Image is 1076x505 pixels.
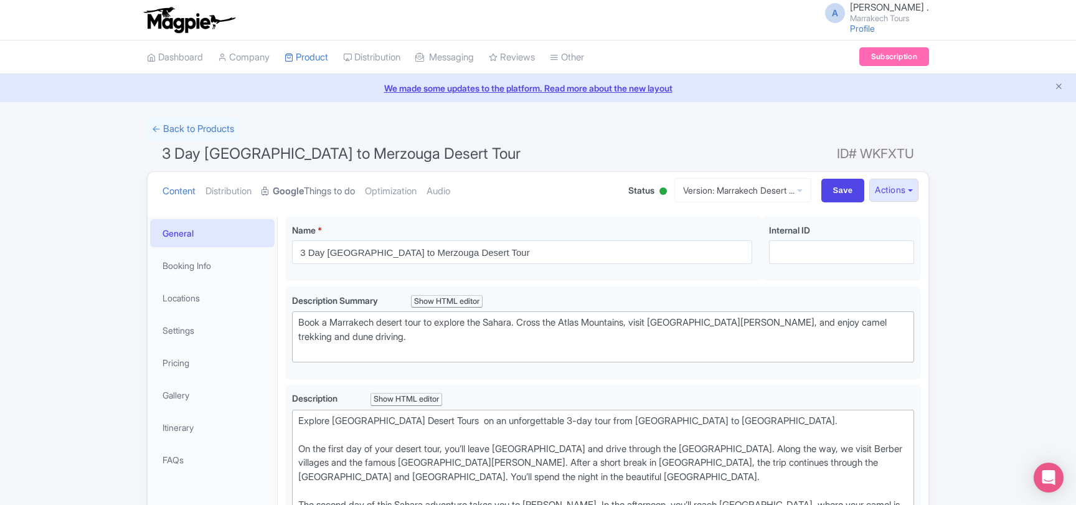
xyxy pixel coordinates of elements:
span: Internal ID [769,225,810,235]
a: Distribution [205,172,252,211]
span: Status [628,184,654,197]
input: Save [821,179,865,202]
div: Book a Marrakech desert tour to explore the Sahara. Cross the Atlas Mountains, visit [GEOGRAPHIC_... [298,316,908,358]
a: GoogleThings to do [262,172,355,211]
a: Locations [150,284,275,312]
a: Subscription [859,47,929,66]
div: Active [657,182,669,202]
button: Actions [869,179,918,202]
a: Other [550,40,584,75]
a: Itinerary [150,413,275,441]
button: Close announcement [1054,80,1064,95]
strong: Google [273,184,304,199]
a: Audio [427,172,450,211]
a: Version: Marrakech Desert ... [674,178,811,202]
a: Optimization [365,172,417,211]
span: 3 Day [GEOGRAPHIC_DATA] to Merzouga Desert Tour [162,144,521,163]
span: [PERSON_NAME] . [850,1,929,13]
a: FAQs [150,446,275,474]
a: Pricing [150,349,275,377]
a: We made some updates to the platform. Read more about the new layout [7,82,1069,95]
div: Show HTML editor [411,295,483,308]
span: ID# WKFXTU [837,141,914,166]
a: Settings [150,316,275,344]
a: Dashboard [147,40,203,75]
a: A [PERSON_NAME] . Marrakech Tours [818,2,929,22]
span: Description [292,393,339,404]
a: Content [163,172,196,211]
a: Messaging [415,40,474,75]
span: Description Summary [292,295,380,306]
a: ← Back to Products [147,117,239,141]
a: Distribution [343,40,400,75]
a: Product [285,40,328,75]
span: A [825,3,845,23]
a: General [150,219,275,247]
a: Gallery [150,381,275,409]
span: Name [292,225,316,235]
a: Company [218,40,270,75]
img: logo-ab69f6fb50320c5b225c76a69d11143b.png [141,6,237,34]
small: Marrakech Tours [850,14,929,22]
a: Reviews [489,40,535,75]
a: Profile [850,23,875,34]
div: Open Intercom Messenger [1034,463,1064,493]
div: Show HTML editor [370,393,442,406]
a: Booking Info [150,252,275,280]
